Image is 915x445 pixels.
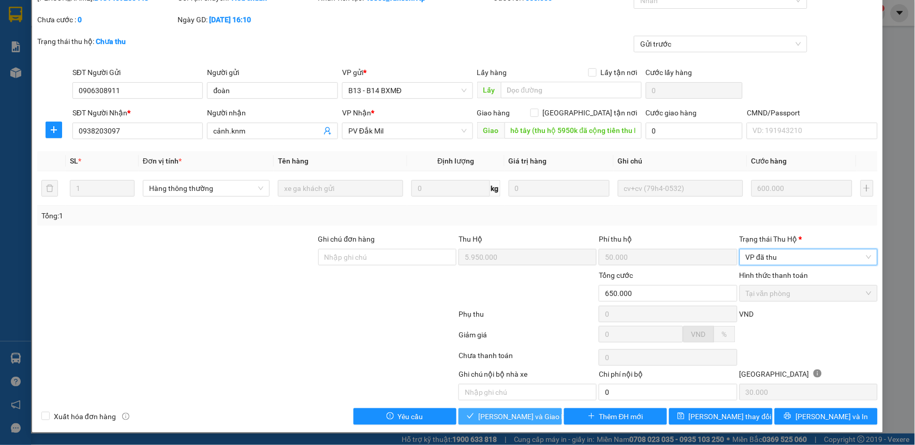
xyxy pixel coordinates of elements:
span: check [467,412,474,421]
span: Nơi gửi: [10,72,21,87]
button: printer[PERSON_NAME] và In [775,408,878,425]
span: Giao hàng [477,109,510,117]
span: plus [588,412,595,421]
span: VND [740,310,754,318]
label: Hình thức thanh toán [740,271,808,279]
label: Cước giao hàng [646,109,697,117]
div: Trạng thái Thu Hộ [740,233,878,245]
span: Tổng cước [599,271,633,279]
span: Giao [477,122,505,139]
span: Lấy tận nơi [597,67,642,78]
div: Tổng: 1 [41,210,353,221]
input: Cước lấy hàng [646,82,743,99]
span: Tại văn phòng [746,286,872,301]
span: Cước hàng [751,157,787,165]
span: Thu Hộ [459,235,482,243]
span: Định lượng [437,157,474,165]
span: DM09250308 [102,39,146,47]
span: [PERSON_NAME] và Giao hàng [478,411,578,422]
input: 0 [751,180,852,197]
div: Chưa cước : [37,14,175,25]
div: CMND/Passport [747,107,878,118]
span: Thêm ĐH mới [599,411,643,422]
span: PV Đắk Mil [348,123,467,139]
span: 12:05:41 [DATE] [98,47,146,54]
button: plusThêm ĐH mới [564,408,668,425]
input: 0 [509,180,610,197]
span: Yêu cầu [398,411,423,422]
div: VP gửi [342,67,473,78]
button: delete [41,180,58,197]
div: Ngày GD: [178,14,316,25]
input: Ghi chú đơn hàng [318,249,456,265]
div: Người gửi [207,67,338,78]
span: % [722,330,727,338]
span: Lấy [477,82,501,98]
span: Hàng thông thường [149,181,263,196]
input: Dọc đường [501,82,642,98]
img: logo [10,23,24,49]
button: exclamation-circleYêu cầu [353,408,457,425]
span: PV Đắk Mil [35,72,61,78]
span: VP Nhận [342,109,371,117]
span: B13 - B14 BXMĐ [348,83,467,98]
button: plus [861,180,874,197]
div: Ghi chú nội bộ nhà xe [459,368,597,384]
div: Người nhận [207,107,338,118]
span: plus [46,126,62,134]
label: Ghi chú đơn hàng [318,235,375,243]
input: Dọc đường [505,122,642,139]
button: plus [46,122,62,138]
label: Cước lấy hàng [646,68,692,77]
span: [GEOGRAPHIC_DATA] tận nơi [539,107,642,118]
span: VP đã thu [746,249,872,265]
div: Phụ thu [458,308,598,327]
b: 0 [78,16,82,24]
span: Đơn vị tính [143,157,182,165]
span: Xuất hóa đơn hàng [50,411,120,422]
input: Cước giao hàng [646,123,743,139]
div: Trạng thái thu hộ: [37,36,211,47]
div: Chưa thanh toán [458,350,598,368]
input: Ghi Chú [618,180,743,197]
div: SĐT Người Gửi [72,67,203,78]
span: Lấy hàng [477,68,507,77]
span: Nơi nhận: [79,72,96,87]
button: check[PERSON_NAME] và Giao hàng [459,408,562,425]
span: user-add [323,127,332,135]
span: Gửi trước [640,36,801,52]
span: kg [490,180,500,197]
div: Chi phí nội bộ [599,368,737,384]
span: [PERSON_NAME] và In [795,411,868,422]
th: Ghi chú [614,151,747,171]
input: VD: Bàn, Ghế [278,180,403,197]
div: SĐT Người Nhận [72,107,203,118]
span: exclamation-circle [387,412,394,421]
span: save [677,412,685,421]
span: Giá trị hàng [509,157,547,165]
span: VND [691,330,706,338]
span: info-circle [814,369,822,378]
div: Giảm giá [458,329,598,347]
b: [DATE] 16:10 [209,16,251,24]
span: Tên hàng [278,157,308,165]
span: SL [70,157,78,165]
input: Nhập ghi chú [459,384,597,400]
strong: BIÊN NHẬN GỬI HÀNG HOÁ [36,62,120,70]
div: [GEOGRAPHIC_DATA] [740,368,878,384]
button: save[PERSON_NAME] thay đổi [669,408,773,425]
strong: CÔNG TY TNHH [GEOGRAPHIC_DATA] 214 QL13 - P.26 - Q.BÌNH THẠNH - TP HCM 1900888606 [27,17,84,55]
span: printer [784,412,791,421]
div: Phí thu hộ [599,233,737,249]
span: info-circle [122,413,129,420]
span: [PERSON_NAME] thay đổi [689,411,772,422]
b: Chưa thu [96,37,126,46]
